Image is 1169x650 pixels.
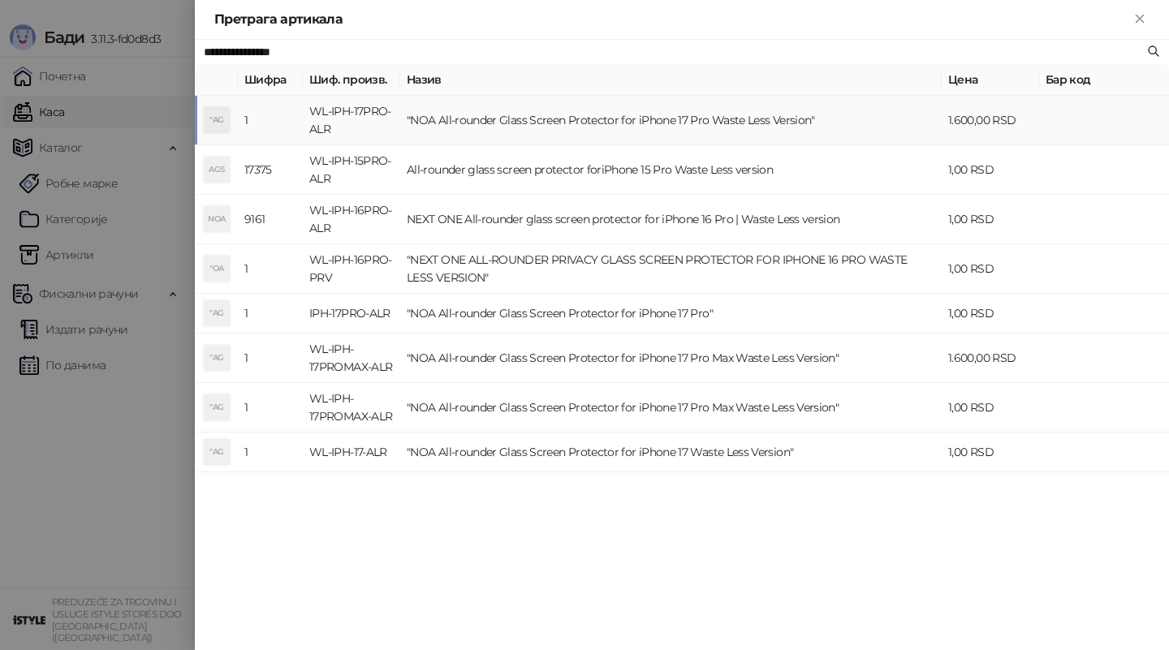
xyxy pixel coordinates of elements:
[942,145,1039,195] td: 1,00 RSD
[400,244,942,294] td: "NEXT ONE ALL-ROUNDER PRIVACY GLASS SCREEN PROTECTOR FOR IPHONE 16 PRO WASTE LESS VERSION"
[303,244,400,294] td: WL-IPH-16PRO-PRV
[204,157,230,183] div: AGS
[942,195,1039,244] td: 1,00 RSD
[204,439,230,465] div: "AG
[942,96,1039,145] td: 1.600,00 RSD
[303,96,400,145] td: WL-IPH-17PRO-ALR
[238,195,303,244] td: 9161
[400,294,942,334] td: "NOA All-rounder Glass Screen Protector for iPhone 17 Pro"
[400,383,942,433] td: "NOA All-rounder Glass Screen Protector for iPhone 17 Pro Max Waste Less Version"
[942,294,1039,334] td: 1,00 RSD
[303,334,400,383] td: WL-IPH-17PROMAX-ALR
[1130,10,1150,29] button: Close
[204,345,230,371] div: "AG
[400,145,942,195] td: All-rounder glass screen protector foriPhone 15 Pro Waste Less version
[303,195,400,244] td: WL-IPH-16PRO- ALR
[942,433,1039,472] td: 1,00 RSD
[400,96,942,145] td: "NOA All-rounder Glass Screen Protector for iPhone 17 Pro Waste Less Version"
[303,145,400,195] td: WL-IPH-15PRO-ALR
[400,334,942,383] td: "NOA All-rounder Glass Screen Protector for iPhone 17 Pro Max Waste Less Version"
[238,96,303,145] td: 1
[238,294,303,334] td: 1
[238,383,303,433] td: 1
[204,107,230,133] div: "AG
[942,64,1039,96] th: Цена
[400,64,942,96] th: Назив
[303,383,400,433] td: WL-IPH-17PROMAX-ALR
[204,394,230,420] div: "AG
[204,300,230,326] div: "AG
[942,334,1039,383] td: 1.600,00 RSD
[238,64,303,96] th: Шифра
[238,334,303,383] td: 1
[238,244,303,294] td: 1
[303,294,400,334] td: IPH-17PRO-ALR
[303,433,400,472] td: WL-IPH-17-ALR
[942,383,1039,433] td: 1,00 RSD
[942,244,1039,294] td: 1,00 RSD
[204,256,230,282] div: "OA
[400,195,942,244] td: NEXT ONE All-rounder glass screen protector for iPhone 16 Pro | Waste Less version
[238,145,303,195] td: 17375
[400,433,942,472] td: "NOA All-rounder Glass Screen Protector for iPhone 17 Waste Less Version"
[303,64,400,96] th: Шиф. произв.
[214,10,1130,29] div: Претрага артикала
[204,206,230,232] div: NOA
[238,433,303,472] td: 1
[1039,64,1169,96] th: Бар код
